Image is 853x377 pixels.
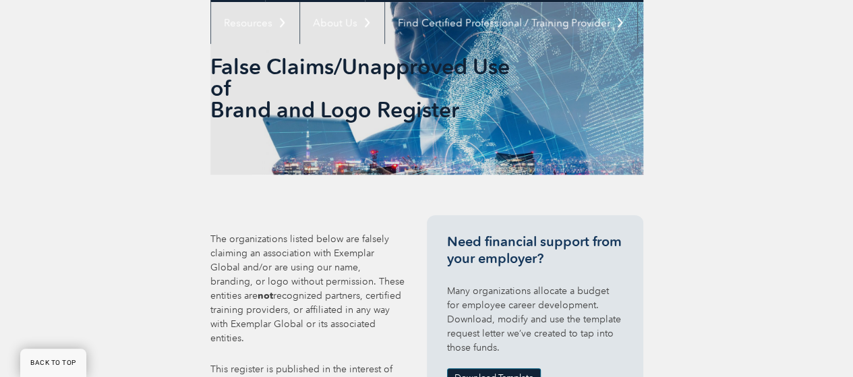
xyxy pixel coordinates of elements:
[447,284,623,355] p: Many organizations allocate a budget for employee career development. Download, modify and use th...
[211,2,299,44] a: Resources
[300,2,384,44] a: About Us
[210,56,513,121] h2: False Claims/Unapproved Use of Brand and Logo Register
[210,232,405,345] p: The organizations listed below are falsely claiming an association with Exemplar Global and/or ar...
[385,2,637,44] a: Find Certified Professional / Training Provider
[20,349,86,377] a: BACK TO TOP
[447,233,623,267] h3: Need financial support from your employer?
[258,290,273,301] strong: not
